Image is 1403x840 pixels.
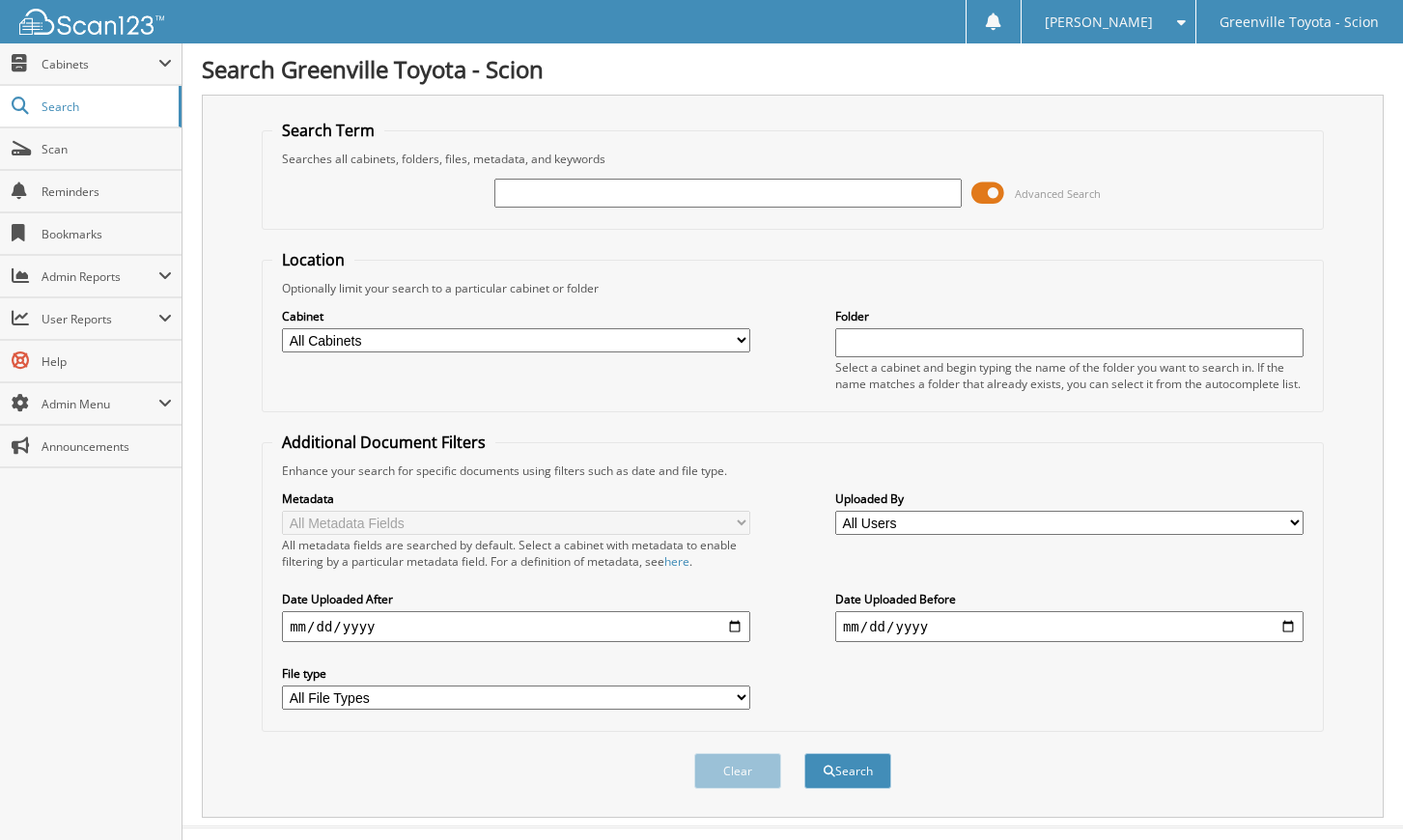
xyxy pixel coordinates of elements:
div: Select a cabinet and begin typing the name of the folder you want to search in. If the name match... [835,359,1304,392]
label: Date Uploaded Before [835,591,1304,607]
button: Clear [694,753,781,789]
span: Announcements [42,438,172,455]
h1: Search Greenville Toyota - Scion [202,53,1384,85]
span: Admin Menu [42,396,158,412]
a: here [664,553,689,570]
span: Scan [42,141,172,157]
span: Search [42,98,169,115]
div: Searches all cabinets, folders, files, metadata, and keywords [272,151,1313,167]
span: Greenville Toyota - Scion [1220,16,1379,28]
span: Bookmarks [42,226,172,242]
button: Search [804,753,891,789]
label: File type [282,665,750,682]
input: start [282,611,750,642]
legend: Additional Document Filters [272,432,495,453]
label: Folder [835,308,1304,324]
legend: Location [272,249,354,270]
legend: Search Term [272,120,384,141]
input: end [835,611,1304,642]
iframe: Chat Widget [1306,747,1403,840]
span: User Reports [42,311,158,327]
label: Date Uploaded After [282,591,750,607]
span: [PERSON_NAME] [1045,16,1153,28]
span: Cabinets [42,56,158,72]
span: Admin Reports [42,268,158,285]
span: Help [42,353,172,370]
label: Metadata [282,490,750,507]
label: Uploaded By [835,490,1304,507]
label: Cabinet [282,308,750,324]
img: scan123-logo-white.svg [19,9,164,35]
div: Optionally limit your search to a particular cabinet or folder [272,280,1313,296]
div: Enhance your search for specific documents using filters such as date and file type. [272,462,1313,479]
span: Reminders [42,183,172,200]
div: All metadata fields are searched by default. Select a cabinet with metadata to enable filtering b... [282,537,750,570]
span: Advanced Search [1015,186,1101,201]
